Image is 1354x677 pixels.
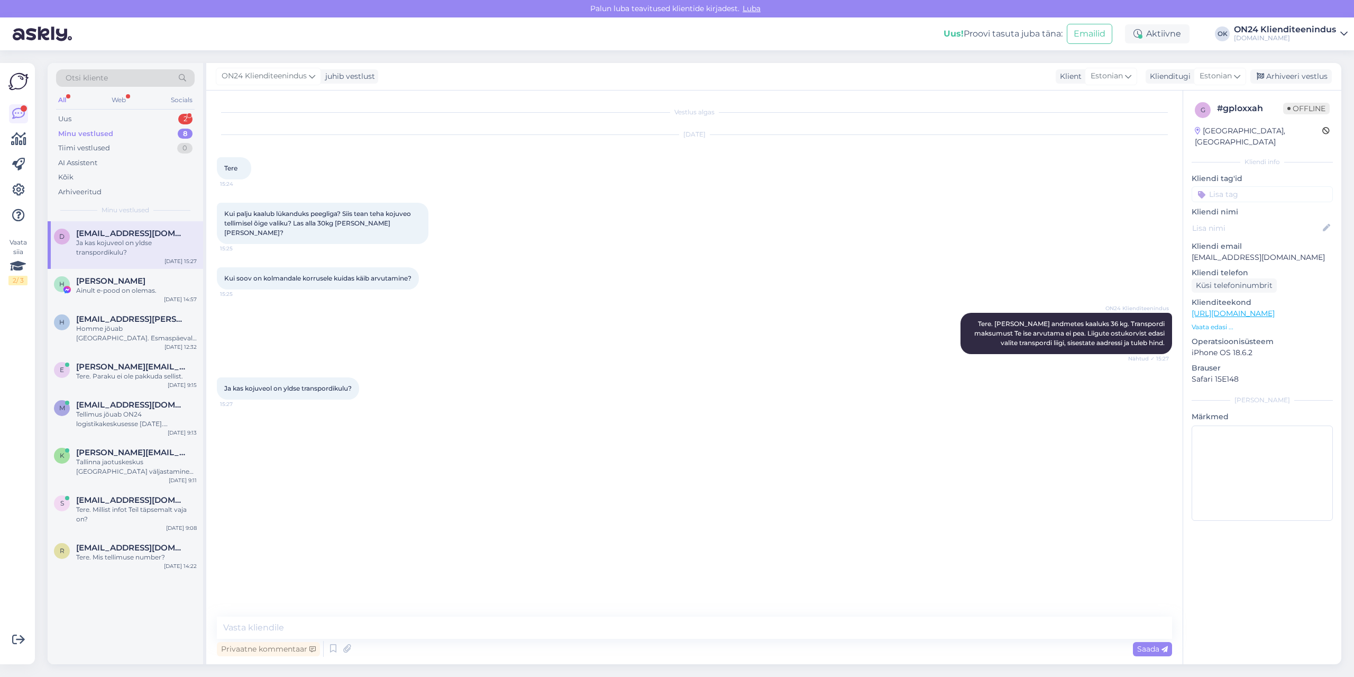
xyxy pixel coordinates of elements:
[220,180,260,188] span: 15:24
[58,187,102,197] div: Arhiveeritud
[109,93,128,107] div: Web
[1067,24,1112,44] button: Emailid
[1195,125,1322,148] div: [GEOGRAPHIC_DATA], [GEOGRAPHIC_DATA]
[1192,374,1333,385] p: Safari 15E148
[66,73,108,84] span: Otsi kliente
[76,495,186,505] span: smdraakon@gmail.com
[178,114,193,124] div: 2
[1217,102,1283,115] div: # gploxxah
[76,238,197,257] div: Ja kas kojuveol on yldse transpordikulu?
[1056,71,1082,82] div: Klient
[217,642,320,656] div: Privaatne kommentaar
[1234,34,1336,42] div: [DOMAIN_NAME]
[220,290,260,298] span: 15:25
[321,71,375,82] div: juhib vestlust
[1105,304,1169,312] span: ON24 Klienditeenindus
[76,314,186,324] span: heli.sikka@gmail.com
[58,172,74,183] div: Kõik
[974,320,1166,347] span: Tere. [PERSON_NAME] andmetes kaaluks 36 kg. Transpordi maksumust Te ise arvutama ei pea. Liigute ...
[739,4,764,13] span: Luba
[166,524,197,532] div: [DATE] 9:08
[59,280,65,288] span: H
[76,286,197,295] div: Ainult e-pood on olemas.
[1283,103,1330,114] span: Offline
[59,318,65,326] span: h
[1192,267,1333,278] p: Kliendi telefon
[1234,25,1348,42] a: ON24 Klienditeenindus[DOMAIN_NAME]
[1192,309,1275,318] a: [URL][DOMAIN_NAME]
[1192,157,1333,167] div: Kliendi info
[8,276,28,285] div: 2 / 3
[169,476,197,484] div: [DATE] 9:11
[8,71,29,92] img: Askly Logo
[177,143,193,154] div: 0
[1192,186,1333,202] input: Lisa tag
[220,245,260,252] span: 15:25
[1192,363,1333,374] p: Brauser
[224,210,413,237] span: Kui palju kaalub lükanduks peegliga? Siis tean teha kojuveo tellimisel õige valiku? Las alla 30kg...
[168,429,197,437] div: [DATE] 9:13
[58,158,97,168] div: AI Assistent
[164,343,197,351] div: [DATE] 12:32
[944,28,1063,40] div: Proovi tasuta juba täna:
[1146,71,1191,82] div: Klienditugi
[76,372,197,381] div: Tere. Paraku ei ole pakkuda sellist.
[76,553,197,562] div: Tere. Mis tellimuse number?
[58,114,71,124] div: Uus
[1250,69,1332,84] div: Arhiveeri vestlus
[1192,222,1321,234] input: Lisa nimi
[76,457,197,476] div: Tallinna jaotuskeskus [GEOGRAPHIC_DATA] väljastamine tööpäevadel 10:00-15:00. Aadress: [STREET_AD...
[76,362,186,372] span: Evely.tirp.001@mail.ee
[164,295,197,303] div: [DATE] 14:57
[169,93,195,107] div: Socials
[76,276,145,286] span: Hardi Osman
[224,384,352,392] span: Ja kas kojuveol on yldse transpordikulu?
[1192,411,1333,422] p: Märkmed
[8,238,28,285] div: Vaata siia
[1128,355,1169,363] span: Nähtud ✓ 15:27
[76,400,186,410] span: mailisk22@gmail.com
[76,324,197,343] div: Homme jõuab [GEOGRAPHIC_DATA]. Esmaspäeval on võimalik järele tulla.
[220,400,260,408] span: 15:27
[1234,25,1336,34] div: ON24 Klienditeenindus
[164,257,197,265] div: [DATE] 15:27
[1192,173,1333,184] p: Kliendi tag'id
[1192,322,1333,332] p: Vaata edasi ...
[76,229,186,238] span: dayrele@gmail.com
[1192,395,1333,405] div: [PERSON_NAME]
[178,129,193,139] div: 8
[1125,24,1190,43] div: Aktiivne
[1200,70,1232,82] span: Estonian
[60,452,65,459] span: k
[59,232,65,240] span: d
[60,547,65,555] span: r
[76,505,197,524] div: Tere. Millist infot Teil täpsemalt vaja on?
[60,499,64,507] span: s
[1192,206,1333,218] p: Kliendi nimi
[222,70,307,82] span: ON24 Klienditeenindus
[56,93,68,107] div: All
[1215,26,1230,41] div: OK
[60,366,64,374] span: E
[58,129,113,139] div: Minu vestlused
[102,205,149,215] span: Minu vestlused
[168,381,197,389] div: [DATE] 9:15
[1192,241,1333,252] p: Kliendi email
[1137,644,1168,654] span: Saada
[76,448,186,457] span: katerina.kolmakova@gmail.com
[217,130,1172,139] div: [DATE]
[1201,106,1205,114] span: g
[76,410,197,429] div: Tellimus jõuab ON24 logistikakeskusesse [DATE]. Jaotuskeskuse töötaja võtab Teiega ühendust, et l...
[1192,252,1333,263] p: [EMAIL_ADDRESS][DOMAIN_NAME]
[224,164,237,172] span: Tere
[944,29,964,39] b: Uus!
[1192,336,1333,347] p: Operatsioonisüsteem
[224,274,411,282] span: Kui soov on kolmandale korrusele kuidas käib arvutamine?
[76,543,186,553] span: randojarobin@gmail.com
[1192,347,1333,358] p: iPhone OS 18.6.2
[1192,297,1333,308] p: Klienditeekond
[1091,70,1123,82] span: Estonian
[58,143,110,154] div: Tiimi vestlused
[59,404,65,412] span: m
[164,562,197,570] div: [DATE] 14:22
